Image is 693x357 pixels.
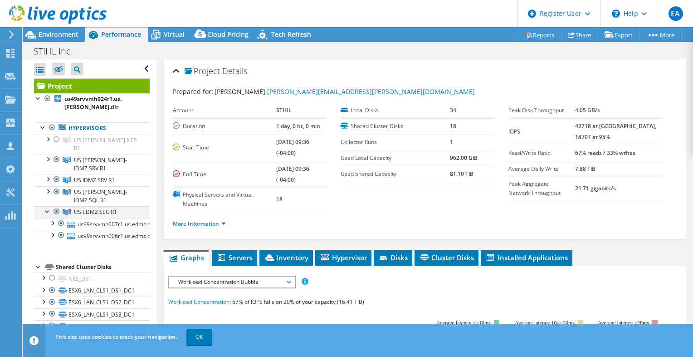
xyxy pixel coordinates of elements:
[216,253,253,262] span: Servers
[173,220,226,228] a: More Information
[55,333,177,341] span: This site uses cookies to track your navigation.
[450,154,478,162] b: 962.00 GiB
[173,143,276,152] label: Start Time
[56,262,150,273] div: Shared Cluster Disks
[271,30,311,39] span: Tech Refresh
[436,320,491,326] tspan: Average latency <=10ms
[378,253,408,262] span: Disks
[186,329,212,345] a: OK
[34,297,150,308] a: ESX6_LAN_CLS1_DS2_DC1
[34,122,150,134] a: Hypervisors
[575,184,616,192] b: 21.71 gigabits/s
[164,30,185,39] span: Virtual
[450,170,473,178] b: 81.10 TiB
[341,138,450,147] label: Collector Runs
[34,79,150,93] a: Project
[561,28,598,42] a: Share
[485,253,568,262] span: Installed Applications
[64,95,122,111] b: us49srvvmh024r1.us.[PERSON_NAME].dir
[264,253,308,262] span: Inventory
[74,176,115,184] span: US IDMZ SRV R1
[341,106,450,115] label: Local Disks
[508,179,575,198] label: Peak Aggregate Network Throughput
[508,106,575,115] label: Peak Disk Throughput
[222,65,247,76] span: Details
[74,188,127,204] span: US [PERSON_NAME]-IDMZ SQL R1
[341,154,450,163] label: Used Local Capacity
[508,127,575,136] label: IOPS
[34,308,150,320] a: ESX6_LAN_CLS1_DS3_DC1
[575,122,656,141] b: 42718 at [GEOGRAPHIC_DATA], 18707 at 95%
[215,87,475,96] span: [PERSON_NAME],
[612,10,620,18] svg: \n
[276,195,283,203] b: 18
[232,298,364,306] span: 67% of IOPS falls on 20% of your capacity (16.41 TiB)
[597,320,649,326] text: Average latency >20ms
[341,169,450,178] label: Used Shared Capacity
[34,273,150,284] a: NES_DS1
[173,190,276,208] label: Physical Servers and Virtual Machines
[450,106,456,114] b: 34
[515,320,575,326] tspan: Average latency 10<=20ms
[450,122,456,130] b: 18
[276,106,292,114] b: STIHL
[341,122,450,131] label: Shared Cluster Disks
[168,253,204,262] span: Graphs
[267,87,475,96] a: [PERSON_NAME][EMAIL_ADDRESS][PERSON_NAME][DOMAIN_NAME]
[34,134,150,154] a: US OLAN NES R1
[74,208,117,216] span: US EDMZ SEC R1
[173,170,276,179] label: End Time
[34,154,150,174] a: US OLAN-IDMZ SRV R1
[419,253,474,262] span: Cluster Disks
[34,174,150,186] a: US IDMZ SRV R1
[508,164,575,174] label: Average Daily Write
[34,186,150,206] a: US OLAN-IDMZ SQL R1
[39,30,78,39] span: Environment
[173,122,276,131] label: Duration
[34,93,150,113] a: us49srvvmh024r1.us.[PERSON_NAME].dir
[598,28,640,42] a: Export
[518,28,561,42] a: Reports
[174,277,290,288] span: Workload Concentration Bubble
[34,320,150,332] a: ESX6_LAN_SQLCLS_DS1_DC1
[34,206,150,218] a: US EDMZ SEC R1
[34,285,150,297] a: ESX6_LAN_CLS1_DS1_DC1
[168,298,231,306] span: Workload Concentration:
[185,67,220,76] span: Project
[639,28,682,42] a: More
[34,230,150,242] a: us99srvvmh006r1.us.edmz.dir
[276,165,309,183] b: [DATE] 09:36 (-04:00)
[173,106,276,115] label: Account
[74,156,127,172] span: US [PERSON_NAME]-IDMZ SRV R1
[173,87,213,96] label: Prepared for:
[34,218,150,230] a: us99srvvmh007r1.us.edmz.dir
[508,149,575,158] label: Read/Write Ratio
[575,165,595,173] b: 7.88 TiB
[101,30,141,39] span: Performance
[575,149,635,157] b: 67% reads / 33% writes
[276,138,309,157] b: [DATE] 09:36 (-04:00)
[29,46,85,56] h1: STIHL Inc
[320,253,367,262] span: Hypervisor
[276,122,320,130] b: 1 day, 0 hr, 0 min
[450,138,453,146] b: 1
[207,30,249,39] span: Cloud Pricing
[575,106,600,114] b: 4.05 GB/s
[669,6,683,21] span: EA
[74,136,137,152] span: US [PERSON_NAME] NES R1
